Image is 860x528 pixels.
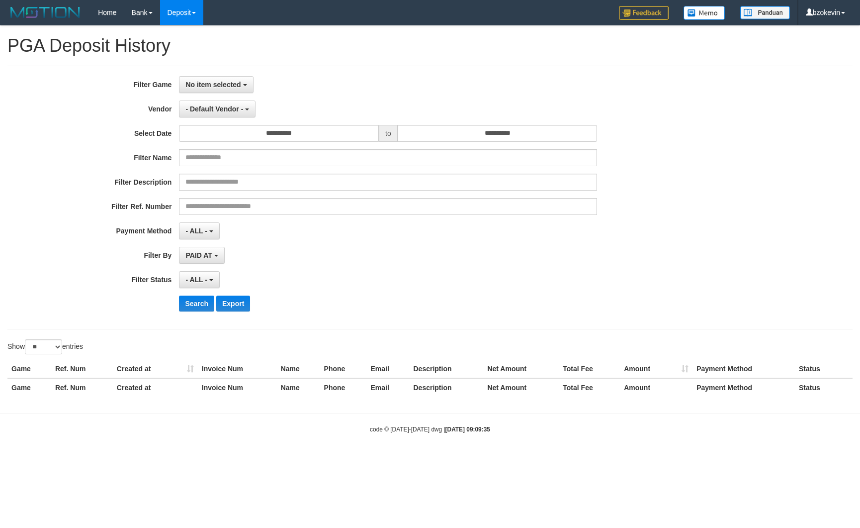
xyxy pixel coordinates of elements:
[409,360,483,378] th: Description
[216,296,250,312] button: Export
[620,378,692,397] th: Amount
[483,360,559,378] th: Net Amount
[559,360,620,378] th: Total Fee
[740,6,790,19] img: panduan.png
[320,378,367,397] th: Phone
[179,101,256,117] button: - Default Vendor -
[559,378,620,397] th: Total Fee
[692,360,795,378] th: Payment Method
[185,81,241,89] span: No item selected
[692,378,795,397] th: Payment Method
[185,105,243,113] span: - Default Vendor -
[185,227,207,235] span: - ALL -
[7,339,83,354] label: Show entries
[483,378,559,397] th: Net Amount
[179,296,214,312] button: Search
[7,378,51,397] th: Game
[620,360,692,378] th: Amount
[684,6,725,20] img: Button%20Memo.svg
[367,360,410,378] th: Email
[51,378,113,397] th: Ref. Num
[277,360,320,378] th: Name
[179,247,224,264] button: PAID AT
[51,360,113,378] th: Ref. Num
[179,76,253,93] button: No item selected
[367,378,410,397] th: Email
[113,360,198,378] th: Created at
[370,426,490,433] small: code © [DATE]-[DATE] dwg |
[445,426,490,433] strong: [DATE] 09:09:35
[7,360,51,378] th: Game
[185,251,212,259] span: PAID AT
[7,36,853,56] h1: PGA Deposit History
[198,378,277,397] th: Invoice Num
[619,6,669,20] img: Feedback.jpg
[7,5,83,20] img: MOTION_logo.png
[379,125,398,142] span: to
[320,360,367,378] th: Phone
[179,271,219,288] button: - ALL -
[185,276,207,284] span: - ALL -
[795,360,853,378] th: Status
[25,339,62,354] select: Showentries
[113,378,198,397] th: Created at
[409,378,483,397] th: Description
[179,222,219,239] button: - ALL -
[198,360,277,378] th: Invoice Num
[795,378,853,397] th: Status
[277,378,320,397] th: Name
